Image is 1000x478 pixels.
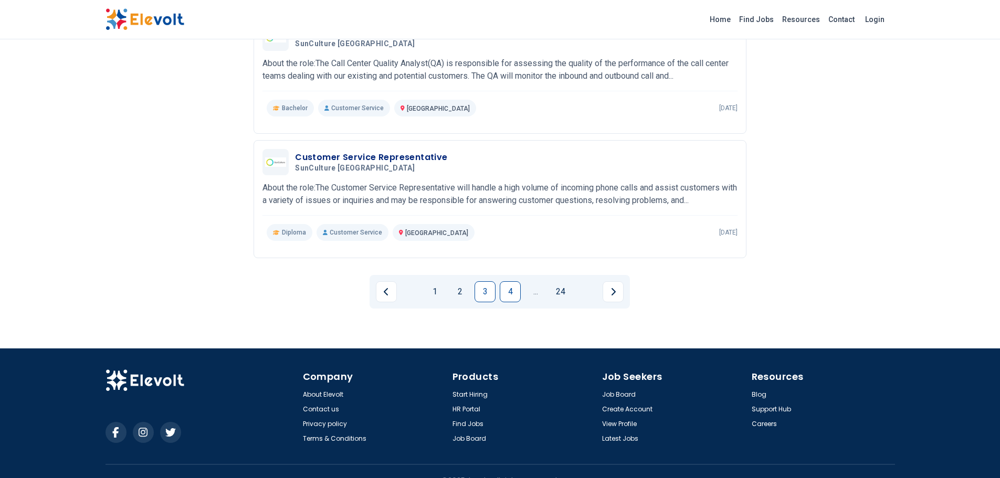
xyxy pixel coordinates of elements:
a: Home [706,11,735,28]
a: Job Board [452,434,486,443]
a: Jump forward [525,281,546,302]
a: Page 24 [550,281,571,302]
p: About the role:The Call Center Quality Analyst(QA) is responsible for assessing the quality of th... [262,57,738,82]
a: Blog [752,390,766,399]
a: Terms & Conditions [303,434,366,443]
p: About the role:The Customer Service Representative will handle a high volume of incoming phone ca... [262,182,738,207]
span: [GEOGRAPHIC_DATA] [407,105,470,112]
h3: Customer Service Representative [295,151,447,164]
a: HR Portal [452,405,480,413]
a: Find Jobs [452,420,483,428]
span: [GEOGRAPHIC_DATA] [405,229,468,237]
span: SunCulture [GEOGRAPHIC_DATA] [295,164,415,173]
img: SunCulture Kenya [265,157,286,167]
a: Resources [778,11,824,28]
h4: Products [452,369,596,384]
a: About Elevolt [303,390,343,399]
a: SunCulture KenyaCall Center Quality AnalystSunCulture [GEOGRAPHIC_DATA]About the role:The Call Ce... [262,25,738,116]
a: Latest Jobs [602,434,638,443]
span: Diploma [282,228,306,237]
img: Elevolt [106,369,184,391]
span: SunCulture [GEOGRAPHIC_DATA] [295,39,415,49]
a: Page 3 is your current page [475,281,496,302]
img: Elevolt [106,8,184,30]
p: [DATE] [719,228,738,237]
a: Support Hub [752,405,791,413]
a: Next page [603,281,624,302]
a: Create Account [602,405,652,413]
a: Page 2 [449,281,470,302]
ul: Pagination [376,281,624,302]
a: Job Board [602,390,636,399]
p: Customer Service [317,224,388,241]
h4: Company [303,369,446,384]
h4: Resources [752,369,895,384]
a: SunCulture KenyaCustomer Service RepresentativeSunCulture [GEOGRAPHIC_DATA]About the role:The Cus... [262,149,738,241]
a: Previous page [376,281,397,302]
a: Privacy policy [303,420,347,428]
a: Start Hiring [452,390,488,399]
a: Contact us [303,405,339,413]
p: [DATE] [719,104,738,112]
span: Bachelor [282,104,308,112]
a: Page 1 [424,281,445,302]
a: Login [859,9,891,30]
h4: Job Seekers [602,369,745,384]
p: Customer Service [318,100,390,116]
a: View Profile [602,420,637,428]
iframe: Chat Widget [948,428,1000,478]
a: Careers [752,420,777,428]
a: Find Jobs [735,11,778,28]
a: Contact [824,11,859,28]
a: Page 4 [500,281,521,302]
